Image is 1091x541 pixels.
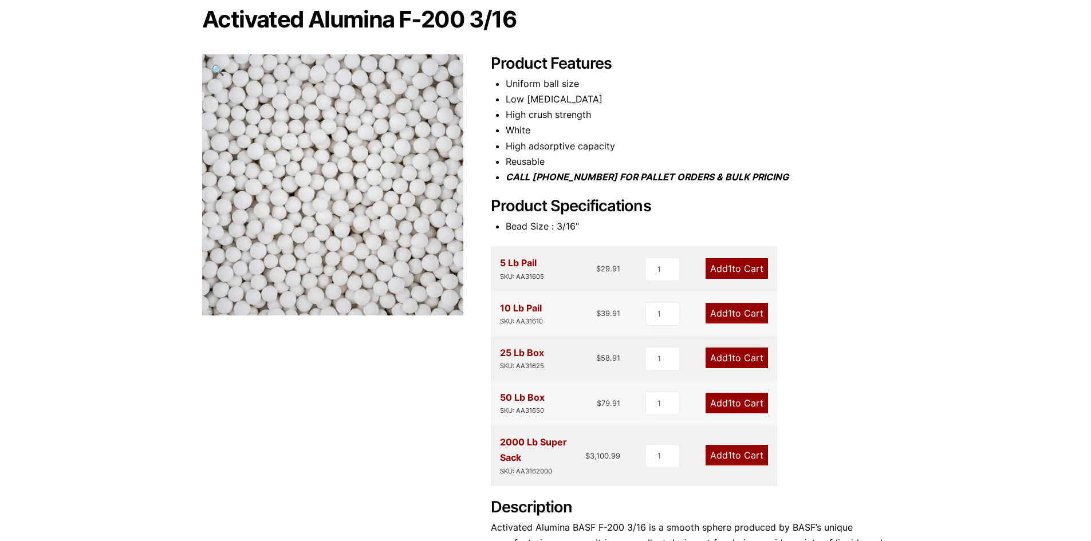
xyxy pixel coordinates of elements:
[500,390,545,416] div: 50 Lb Box
[500,405,545,416] div: SKU: AA31650
[500,316,543,327] div: SKU: AA31610
[728,449,732,461] span: 1
[596,264,620,273] bdi: 29.91
[706,445,768,465] a: Add1to Cart
[706,347,768,368] a: Add1to Cart
[728,352,732,364] span: 1
[506,219,889,234] li: Bead Size : 3/16"
[596,353,620,362] bdi: 58.91
[596,309,620,318] bdi: 39.91
[500,361,544,372] div: SKU: AA31625
[491,54,889,73] h2: Product Features
[500,345,544,372] div: 25 Lb Box
[211,64,224,76] span: 🔍
[706,258,768,279] a: Add1to Cart
[491,197,889,216] h2: Product Specifications
[596,264,601,273] span: $
[506,154,889,169] li: Reusable
[500,255,544,282] div: 5 Lb Pail
[728,397,732,409] span: 1
[506,107,889,123] li: High crush strength
[500,466,586,477] div: SKU: AA3162000
[585,451,620,460] bdi: 3,100.99
[506,171,789,183] i: CALL [PHONE_NUMBER] FOR PALLET ORDERS & BULK PRICING
[506,139,889,154] li: High adsorptive capacity
[500,435,586,476] div: 2000 Lb Super Sack
[506,92,889,107] li: Low [MEDICAL_DATA]
[506,76,889,92] li: Uniform ball size
[596,309,601,318] span: $
[706,393,768,413] a: Add1to Cart
[202,7,889,31] h1: Activated Alumina F-200 3/16
[706,303,768,323] a: Add1to Cart
[596,353,601,362] span: $
[728,307,732,319] span: 1
[585,451,590,460] span: $
[597,398,620,408] bdi: 79.91
[202,54,234,86] a: View full-screen image gallery
[500,301,543,327] div: 10 Lb Pail
[491,498,889,517] h2: Description
[500,271,544,282] div: SKU: AA31605
[506,123,889,138] li: White
[597,398,601,408] span: $
[728,263,732,274] span: 1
